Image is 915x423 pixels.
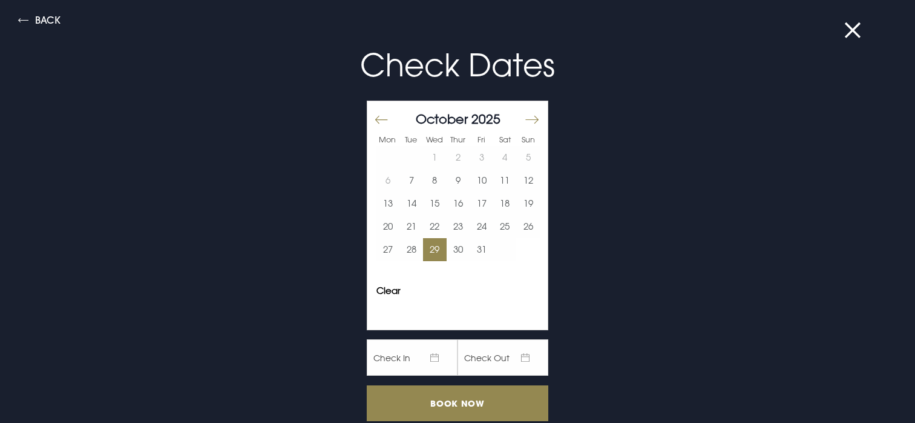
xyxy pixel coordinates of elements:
td: Choose Friday, October 24, 2025 as your start date. [470,215,493,238]
td: Choose Sunday, October 19, 2025 as your start date. [516,192,540,215]
span: Check Out [457,339,548,376]
button: 10 [470,169,493,192]
button: 23 [447,215,470,238]
button: 21 [400,215,424,238]
button: 28 [400,238,424,261]
button: 22 [423,215,447,238]
td: Choose Wednesday, October 29, 2025 as your start date. [423,238,447,261]
td: Choose Friday, October 31, 2025 as your start date. [470,238,493,261]
button: 9 [447,169,470,192]
button: 24 [470,215,493,238]
button: 27 [376,238,400,261]
button: Clear [376,286,401,295]
button: 25 [493,215,517,238]
button: 17 [470,192,493,215]
button: 18 [493,192,517,215]
button: 11 [493,169,517,192]
button: 30 [447,238,470,261]
td: Choose Thursday, October 16, 2025 as your start date. [447,192,470,215]
button: Move forward to switch to the next month. [524,107,539,132]
td: Choose Sunday, October 12, 2025 as your start date. [516,169,540,192]
button: 19 [516,192,540,215]
button: Back [18,15,61,29]
td: Choose Thursday, October 23, 2025 as your start date. [447,215,470,238]
span: October [416,111,468,127]
td: Choose Monday, October 13, 2025 as your start date. [376,192,400,215]
span: 2025 [471,111,500,127]
td: Choose Tuesday, October 14, 2025 as your start date. [400,192,424,215]
button: 12 [516,169,540,192]
td: Choose Thursday, October 9, 2025 as your start date. [447,169,470,192]
td: Choose Tuesday, October 28, 2025 as your start date. [400,238,424,261]
button: Move backward to switch to the previous month. [375,107,389,132]
button: 20 [376,215,400,238]
td: Choose Tuesday, October 7, 2025 as your start date. [400,169,424,192]
button: 16 [447,192,470,215]
button: 8 [423,169,447,192]
button: 26 [516,215,540,238]
button: 7 [400,169,424,192]
span: Check In [367,339,457,376]
td: Choose Thursday, October 30, 2025 as your start date. [447,238,470,261]
td: Choose Sunday, October 26, 2025 as your start date. [516,215,540,238]
td: Choose Monday, October 20, 2025 as your start date. [376,215,400,238]
td: Choose Tuesday, October 21, 2025 as your start date. [400,215,424,238]
td: Choose Wednesday, October 8, 2025 as your start date. [423,169,447,192]
td: Choose Friday, October 17, 2025 as your start date. [470,192,493,215]
button: 13 [376,192,400,215]
td: Choose Saturday, October 18, 2025 as your start date. [493,192,517,215]
td: Choose Friday, October 10, 2025 as your start date. [470,169,493,192]
input: Book Now [367,385,548,421]
button: 29 [423,238,447,261]
button: 15 [423,192,447,215]
td: Choose Wednesday, October 15, 2025 as your start date. [423,192,447,215]
td: Choose Wednesday, October 22, 2025 as your start date. [423,215,447,238]
td: Choose Saturday, October 11, 2025 as your start date. [493,169,517,192]
td: Choose Saturday, October 25, 2025 as your start date. [493,215,517,238]
button: 14 [400,192,424,215]
p: Check Dates [169,42,746,88]
button: 31 [470,238,493,261]
td: Choose Monday, October 27, 2025 as your start date. [376,238,400,261]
